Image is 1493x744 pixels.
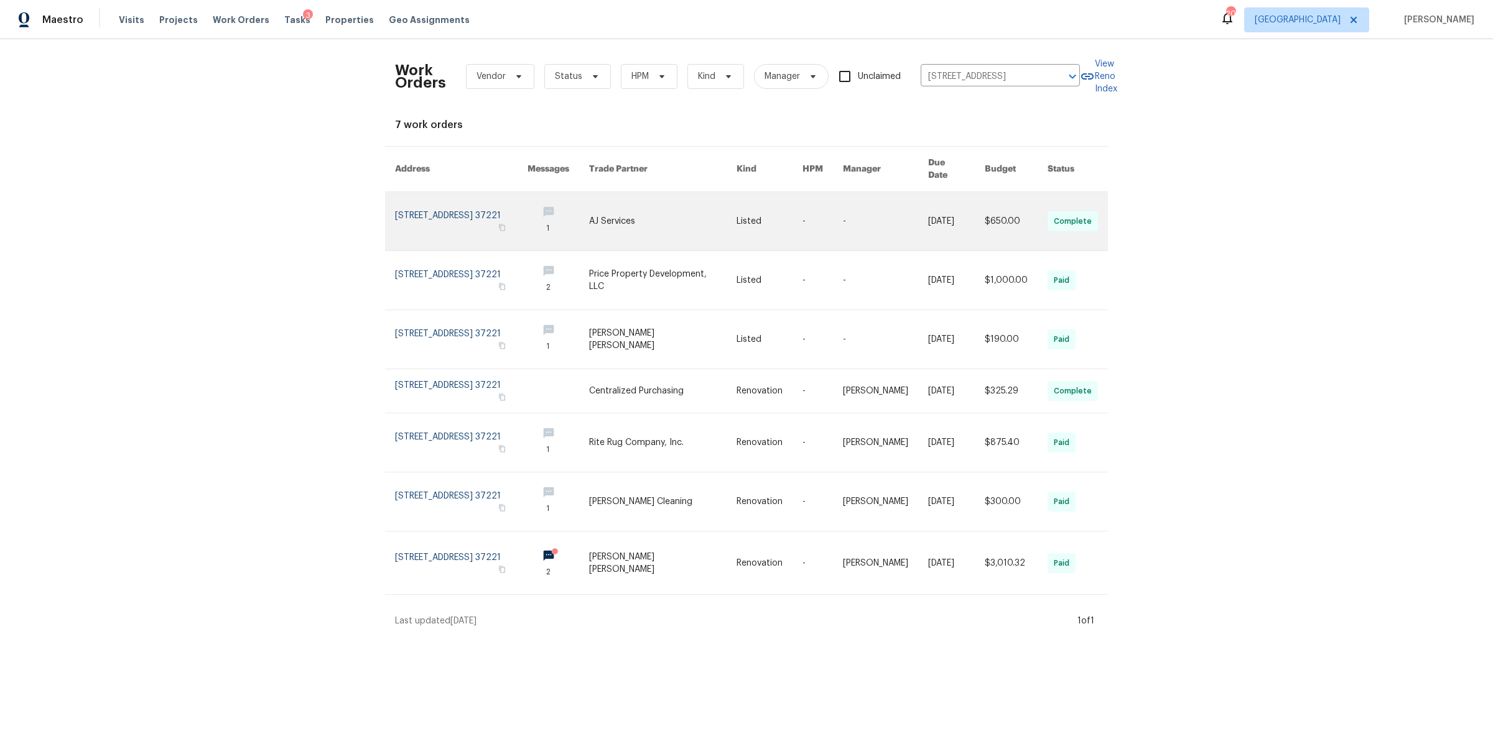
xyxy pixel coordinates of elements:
th: Address [385,147,518,192]
td: [PERSON_NAME] [833,369,918,413]
span: Visits [119,14,144,26]
span: [DATE] [450,617,477,625]
th: Budget [975,147,1038,192]
td: [PERSON_NAME] [833,472,918,531]
div: 3 [303,9,313,22]
button: Copy Address [496,502,508,513]
td: [PERSON_NAME] [PERSON_NAME] [579,310,727,369]
td: [PERSON_NAME] Cleaning [579,472,727,531]
span: Tasks [284,16,310,24]
div: 20 [1226,7,1235,20]
td: - [793,192,833,251]
span: [GEOGRAPHIC_DATA] [1255,14,1341,26]
button: Copy Address [496,340,508,351]
span: Geo Assignments [389,14,470,26]
th: Manager [833,147,918,192]
span: HPM [631,70,649,83]
td: - [793,251,833,310]
td: Rite Rug Company, Inc. [579,413,727,472]
td: [PERSON_NAME] [PERSON_NAME] [579,531,727,595]
td: Renovation [727,369,793,413]
th: Messages [518,147,579,192]
td: Listed [727,192,793,251]
td: - [833,251,918,310]
button: Copy Address [496,443,508,454]
span: [PERSON_NAME] [1399,14,1474,26]
td: Renovation [727,531,793,595]
th: Trade Partner [579,147,727,192]
td: Listed [727,251,793,310]
td: - [793,472,833,531]
th: HPM [793,147,833,192]
div: 1 of 1 [1077,615,1094,627]
td: Renovation [727,413,793,472]
td: Price Property Development, LLC [579,251,727,310]
td: Listed [727,310,793,369]
span: Status [555,70,582,83]
th: Kind [727,147,793,192]
td: Renovation [727,472,793,531]
span: Manager [765,70,800,83]
td: - [793,369,833,413]
span: Work Orders [213,14,269,26]
span: Properties [325,14,374,26]
div: 7 work orders [395,119,1098,131]
td: - [793,413,833,472]
td: - [793,310,833,369]
button: Open [1064,68,1081,85]
span: Maestro [42,14,83,26]
th: Due Date [918,147,975,192]
td: [PERSON_NAME] [833,413,918,472]
button: Copy Address [496,222,508,233]
td: [PERSON_NAME] [833,531,918,595]
td: - [793,531,833,595]
button: Copy Address [496,281,508,292]
span: Projects [159,14,198,26]
button: Copy Address [496,392,508,403]
span: Kind [698,70,715,83]
input: Enter in an address [921,67,1045,86]
td: AJ Services [579,192,727,251]
span: Vendor [477,70,506,83]
a: View Reno Index [1080,58,1117,95]
button: Copy Address [496,564,508,575]
div: Last updated [395,615,1074,627]
td: Centralized Purchasing [579,369,727,413]
th: Status [1038,147,1108,192]
td: - [833,192,918,251]
h2: Work Orders [395,64,446,89]
span: Unclaimed [858,70,901,83]
td: - [833,310,918,369]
